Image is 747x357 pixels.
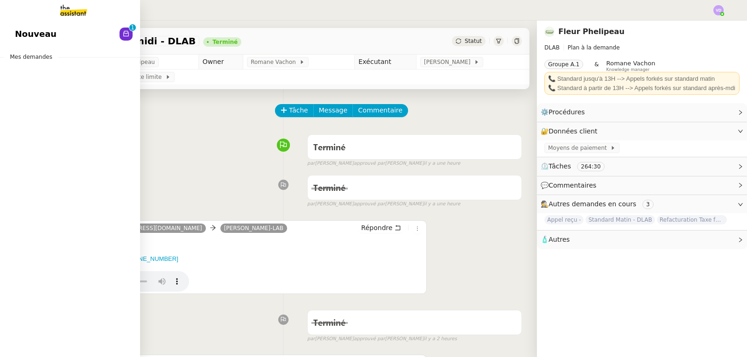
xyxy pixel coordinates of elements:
img: 7f9b6497-4ade-4d5b-ae17-2cbe23708554 [544,27,555,37]
span: Mes demandes [4,52,58,62]
span: par [307,160,315,168]
span: Plan à la demande [568,44,620,51]
td: Owner [198,55,243,70]
div: Terminé [212,39,238,45]
span: DLAB [544,44,560,51]
div: ⏲️Tâches 264:30 [537,157,747,175]
a: Fleur Phelipeau [558,27,625,36]
span: & [594,60,599,72]
div: 📞 Standard jusqu'à 13H --> Appels forkés sur standard matin [548,74,736,84]
span: Commentaires [549,182,596,189]
span: Terminé [313,319,345,328]
nz-badge-sup: 1 [129,24,136,31]
span: Tâches [549,162,571,170]
span: Terminé [313,184,345,193]
span: Message [319,105,347,116]
span: Romane Vachon [606,60,655,67]
span: il y a une heure [424,200,460,208]
span: Moyens de paiement [548,143,610,153]
p: 1 [131,24,134,33]
div: 🕵️Autres demandes en cours 3 [537,195,747,213]
nz-tag: 3 [642,200,654,209]
div: 🔐Données client [537,122,747,140]
div: 🧴Autres [537,231,747,249]
span: 🔐 [541,126,601,137]
span: 💬 [541,182,600,189]
span: Refacturation Taxe foncière 2025 [657,215,727,224]
img: svg [713,5,724,15]
a: [PERSON_NAME]-LAB [220,224,287,232]
td: Exécutant [354,55,416,70]
span: approuvé par [354,200,385,208]
app-user-label: Knowledge manager [606,60,655,72]
nz-tag: Groupe A.1 [544,60,583,69]
span: Répondre [361,223,393,232]
span: Statut [465,38,482,44]
span: Autres [549,236,570,243]
button: Tâche [275,104,314,117]
span: Données client [549,127,598,135]
button: Répondre [358,223,404,233]
small: [PERSON_NAME] [PERSON_NAME] [307,160,460,168]
span: par [307,335,315,343]
span: Nouveau [15,27,56,41]
div: 💬Commentaires [537,176,747,195]
small: [PERSON_NAME] [PERSON_NAME] [307,335,457,343]
div: ⚙️Procédures [537,103,747,121]
span: [PERSON_NAME] [424,57,474,67]
span: ⏲️ [541,162,612,170]
div: 📞 Standard à partir de 13H --> Appels forkés sur standard après-mdi [548,84,736,93]
span: ⚙️ [541,107,589,118]
a: [PHONE_NUMBER] [124,255,178,262]
span: Autres demandes en cours [549,200,636,208]
span: 🕵️ [541,200,657,208]
h4: Appel reçu - [49,237,423,250]
h5: Appel manqué de la part de [49,254,423,264]
button: Message [313,104,353,117]
span: Knowledge manager [606,67,650,72]
button: Commentaire [352,104,408,117]
span: Terminé [313,144,345,152]
span: approuvé par [354,335,385,343]
span: il y a 2 heures [424,335,457,343]
nz-tag: 264:30 [577,162,604,171]
span: 🧴 [541,236,570,243]
span: Commentaire [358,105,402,116]
span: Standard Matin - DLAB [585,215,655,224]
span: par [307,200,315,208]
span: Appel reçu - [544,215,584,224]
span: Procédures [549,108,585,116]
span: il y a une heure [424,160,460,168]
small: [PERSON_NAME] [PERSON_NAME] [307,200,460,208]
span: Romane Vachon [251,57,299,67]
span: Tâche [289,105,308,116]
span: approuvé par [354,160,385,168]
